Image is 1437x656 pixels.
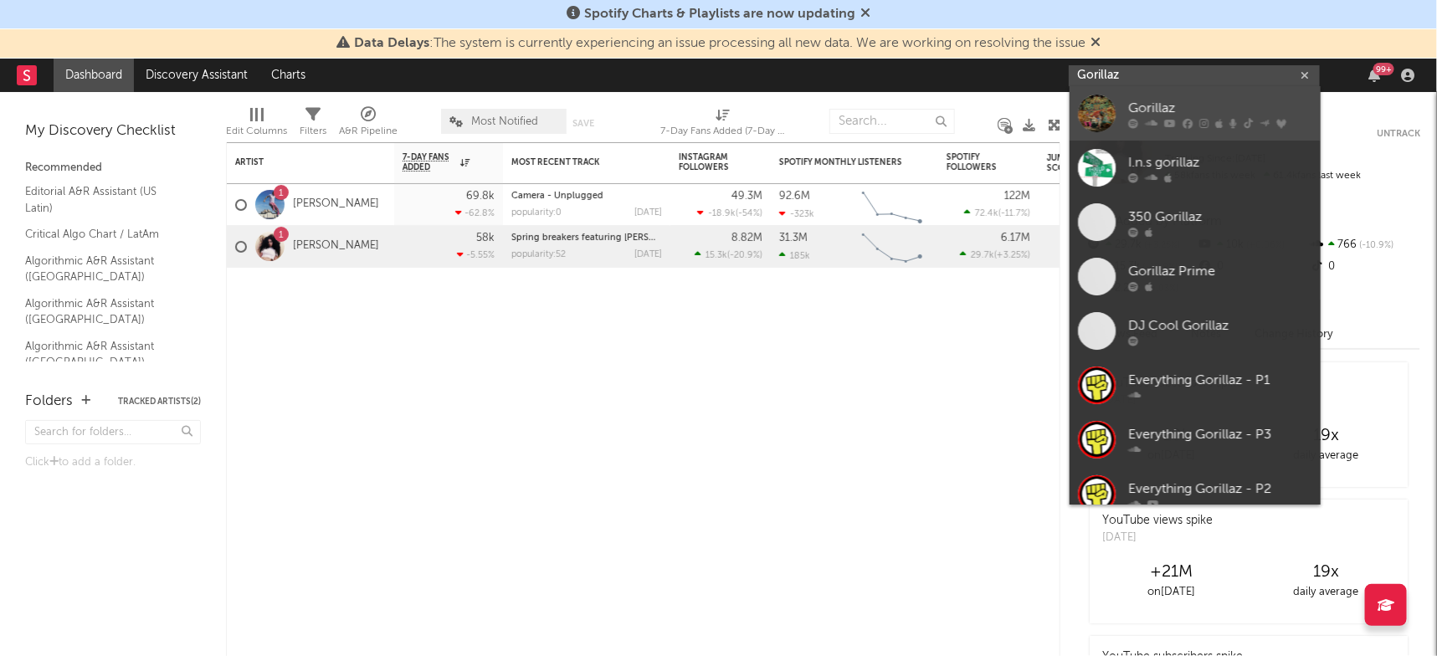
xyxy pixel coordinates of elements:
[25,392,73,412] div: Folders
[1368,69,1380,82] button: 99+
[738,209,760,218] span: -54 %
[779,250,810,261] div: 185k
[403,152,456,172] span: 7-Day Fans Added
[1094,562,1249,582] div: +21M
[779,157,905,167] div: Spotify Monthly Listeners
[997,251,1028,260] span: +3.25 %
[1128,479,1312,499] div: Everything Gorillaz - P2
[476,233,495,243] div: 58k
[1004,191,1030,202] div: 122M
[1128,207,1312,227] div: 350 Gorillaz
[511,233,662,243] div: Spring breakers featuring kesha
[339,121,398,141] div: A&R Pipeline
[1377,126,1420,142] button: Untrack
[1128,98,1312,118] div: Gorillaz
[511,157,637,167] div: Most Recent Track
[511,250,566,259] div: popularity: 52
[54,59,134,92] a: Dashboard
[1001,233,1030,243] div: 6.17M
[1249,562,1404,582] div: 19 x
[25,295,184,329] a: Algorithmic A&R Assistant ([GEOGRAPHIC_DATA])
[1069,65,1320,86] input: Search for artists
[1047,237,1114,257] div: 73.0
[25,182,184,217] a: Editorial A&R Assistant (US Latin)
[25,158,201,178] div: Recommended
[971,251,994,260] span: 29.7k
[1102,530,1213,546] div: [DATE]
[293,197,379,212] a: [PERSON_NAME]
[1070,141,1321,195] a: I.n.s gorillaz
[779,191,810,202] div: 92.6M
[860,8,870,21] span: Dismiss
[25,225,184,243] a: Critical Algo Chart / LatAm
[1070,413,1321,467] a: Everything Gorillaz - P3
[25,453,201,473] div: Click to add a folder.
[779,208,814,219] div: -323k
[1128,424,1312,444] div: Everything Gorillaz - P3
[1128,152,1312,172] div: I.n.s gorillaz
[660,100,786,149] div: 7-Day Fans Added (7-Day Fans Added)
[1309,256,1420,278] div: 0
[947,152,1005,172] div: Spotify Followers
[339,100,398,149] div: A&R Pipeline
[679,152,737,172] div: Instagram Followers
[1001,209,1028,218] span: -11.7 %
[634,250,662,259] div: [DATE]
[572,119,594,128] button: Save
[471,116,538,127] span: Most Notified
[300,100,326,149] div: Filters
[731,191,762,202] div: 49.3M
[855,184,930,226] svg: Chart title
[1249,426,1404,446] div: 19 x
[293,239,379,254] a: [PERSON_NAME]
[697,208,762,218] div: ( )
[1373,63,1394,75] div: 99 +
[300,121,326,141] div: Filters
[1128,315,1312,336] div: DJ Cool Gorillaz
[25,121,201,141] div: My Discovery Checklist
[1070,195,1321,249] a: 350 Gorillaz
[1070,249,1321,304] a: Gorillaz Prime
[511,192,603,201] a: Camera - Unplugged
[511,208,562,218] div: popularity: 0
[226,100,287,149] div: Edit Columns
[1128,370,1312,390] div: Everything Gorillaz - P1
[354,37,429,50] span: Data Delays
[708,209,736,218] span: -18.9k
[25,337,184,372] a: Algorithmic A&R Assistant ([GEOGRAPHIC_DATA])
[226,121,287,141] div: Edit Columns
[1091,37,1101,50] span: Dismiss
[695,249,762,260] div: ( )
[1070,467,1321,521] a: Everything Gorillaz - P2
[1070,358,1321,413] a: Everything Gorillaz - P1
[584,8,855,21] span: Spotify Charts & Playlists are now updating
[1249,446,1404,466] div: daily average
[1249,582,1404,602] div: daily average
[1128,261,1312,281] div: Gorillaz Prime
[455,208,495,218] div: -62.8 %
[354,37,1085,50] span: : The system is currently experiencing an issue processing all new data. We are working on resolv...
[1102,512,1213,530] div: YouTube views spike
[779,233,808,243] div: 31.3M
[1070,304,1321,358] a: DJ Cool Gorillaz
[1357,241,1394,250] span: -10.9 %
[706,251,727,260] span: 15.3k
[118,397,201,406] button: Tracked Artists(2)
[134,59,259,92] a: Discovery Assistant
[1309,234,1420,256] div: 766
[975,209,998,218] span: 72.4k
[1070,86,1321,141] a: Gorillaz
[25,420,201,444] input: Search for folders...
[964,208,1030,218] div: ( )
[730,251,760,260] span: -20.9 %
[731,233,762,243] div: 8.82M
[634,208,662,218] div: [DATE]
[466,191,495,202] div: 69.8k
[1047,153,1089,173] div: Jump Score
[25,252,184,286] a: Algorithmic A&R Assistant ([GEOGRAPHIC_DATA])
[829,109,955,134] input: Search...
[511,192,662,201] div: Camera - Unplugged
[457,249,495,260] div: -5.55 %
[1094,582,1249,602] div: on [DATE]
[1047,195,1114,215] div: 69.9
